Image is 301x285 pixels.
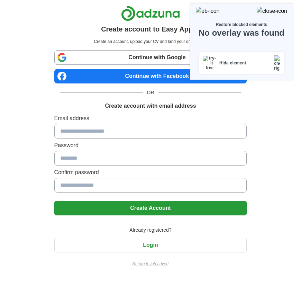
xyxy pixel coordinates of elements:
[121,6,180,21] img: Adzuna logo
[216,22,267,27] div: Restore blocked elements
[54,50,247,65] a: Continue with Google
[143,89,158,96] span: OR
[54,238,247,252] button: Login
[54,69,247,83] a: Continue with Facebook
[101,24,200,34] h1: Create account to Easy Apply.
[196,7,234,15] img: pb-icon
[125,226,175,234] span: Already registered?
[257,7,287,15] img: close-icon
[56,38,246,45] p: Create an account, upload your CV and land your dream role.
[54,168,247,177] label: Confirm password
[203,56,217,70] img: try-it-free
[199,28,284,37] div: No overlay was found
[54,201,247,215] button: Create Account
[105,102,196,110] h1: Create account with email address
[54,242,247,248] a: Login
[54,141,247,150] label: Password
[274,55,280,71] img: chevron-right
[54,114,247,123] label: Email address
[203,56,246,70] span: Hide element
[54,261,247,267] a: Return to job advert
[199,52,284,74] button: try-it-free Hide elementchevron-right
